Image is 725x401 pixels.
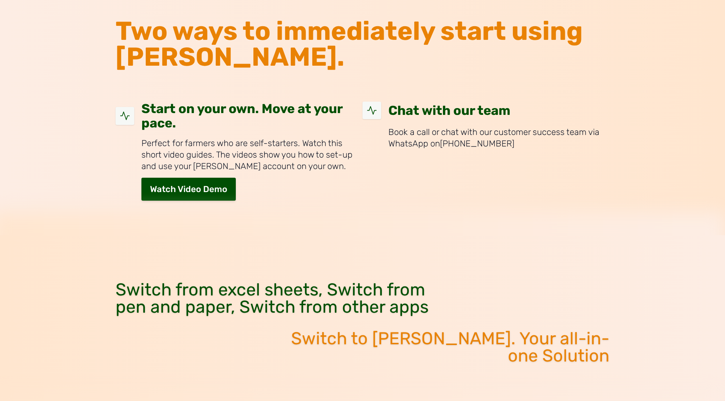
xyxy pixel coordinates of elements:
[71,42,77,47] img: tab_keywords_by_traffic_grey.svg
[116,281,445,316] h2: Switch from excel sheets, Switch from pen and paper, Switch from other apps
[440,139,514,149] span: [PHONE_NUMBER]
[27,42,64,47] div: Domain Overview
[79,42,121,47] div: Keywords by Traffic
[11,19,17,24] img: website_grey.svg
[11,11,17,17] img: logo_orange.svg
[141,178,236,201] a: Watch Video Demo
[388,126,609,155] p: Book a call or chat with our customer success team via WhatsApp on
[116,18,609,79] h1: Two ways to immediately start using [PERSON_NAME].
[141,137,362,178] p: Perfect for farmers who are self-starters. Watch this short video guides. The videos show you how...
[280,330,609,364] h2: Switch to [PERSON_NAME]. Your all-in-one Solution
[19,42,25,47] img: tab_domain_overview_orange.svg
[20,11,35,17] div: v 4.0.25
[134,102,362,130] h2: Start on your own. Move at your pace.
[381,103,510,118] h2: Chat with our team
[19,19,119,24] div: Domain: [PERSON_NAME][DOMAIN_NAME]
